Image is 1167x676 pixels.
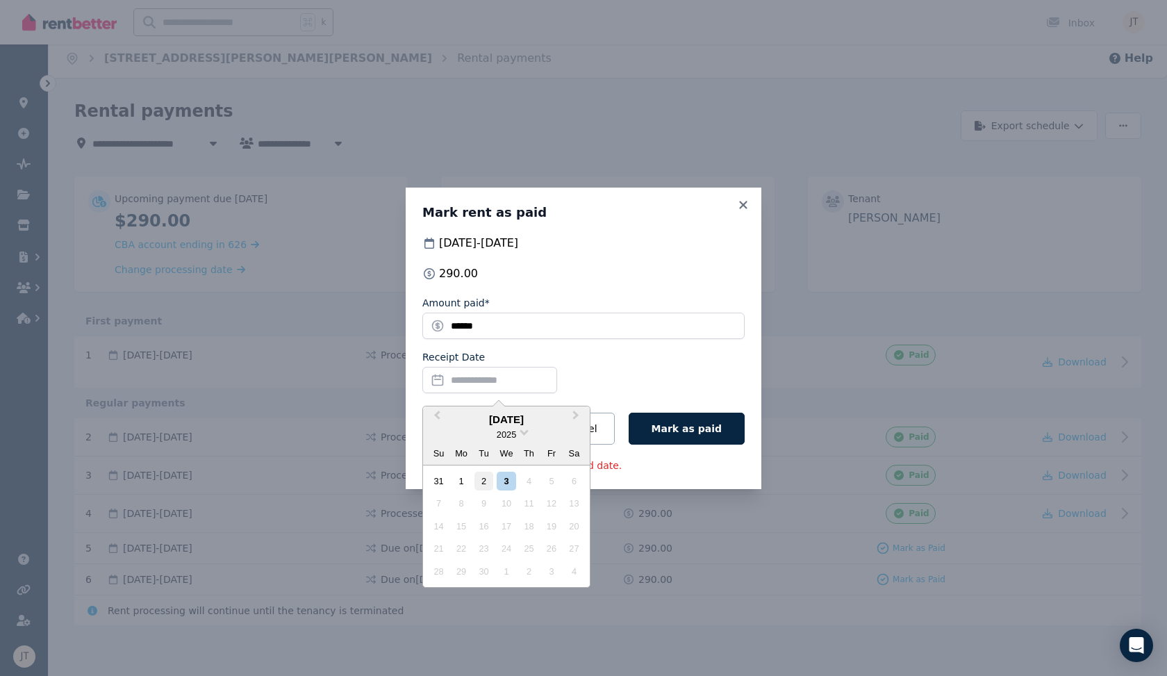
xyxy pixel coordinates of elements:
button: Previous Month [424,408,447,430]
div: [DATE] [423,412,590,428]
div: Not available Sunday, September 14th, 2025 [429,517,448,536]
div: Not available Saturday, September 6th, 2025 [565,472,583,490]
div: Not available Thursday, September 25th, 2025 [520,539,538,558]
div: Not available Tuesday, September 16th, 2025 [474,517,493,536]
div: Not available Thursday, October 2nd, 2025 [520,562,538,581]
div: Not available Sunday, September 28th, 2025 [429,562,448,581]
label: Amount paid* [422,296,490,310]
button: Next Month [566,408,588,430]
div: Su [429,444,448,463]
div: Open Intercom Messenger [1120,629,1153,662]
div: Not available Tuesday, September 9th, 2025 [474,494,493,513]
div: Not available Tuesday, September 23rd, 2025 [474,539,493,558]
div: Not available Wednesday, October 1st, 2025 [497,562,515,581]
span: [DATE] - [DATE] [439,235,518,252]
div: Fr [542,444,561,463]
div: Choose Sunday, August 31st, 2025 [429,472,448,490]
div: Not available Saturday, September 27th, 2025 [565,539,583,558]
div: Choose Monday, September 1st, 2025 [452,472,471,490]
div: Not available Sunday, September 7th, 2025 [429,494,448,513]
div: Choose Tuesday, September 2nd, 2025 [474,472,493,490]
div: Not available Tuesday, September 30th, 2025 [474,562,493,581]
div: Choose Wednesday, September 3rd, 2025 [497,472,515,490]
div: Not available Wednesday, September 17th, 2025 [497,517,515,536]
span: 290.00 [439,265,478,282]
div: Not available Friday, October 3rd, 2025 [542,562,561,581]
div: Not available Monday, September 22nd, 2025 [452,539,471,558]
div: Not available Saturday, September 20th, 2025 [565,517,583,536]
div: Not available Thursday, September 4th, 2025 [520,472,538,490]
div: Not available Wednesday, September 24th, 2025 [497,539,515,558]
div: Not available Wednesday, September 10th, 2025 [497,494,515,513]
div: Not available Friday, September 5th, 2025 [542,472,561,490]
div: Not available Monday, September 8th, 2025 [452,494,471,513]
span: Mark as paid [652,423,722,434]
div: Not available Thursday, September 18th, 2025 [520,517,538,536]
div: Not available Sunday, September 21st, 2025 [429,539,448,558]
div: Not available Saturday, October 4th, 2025 [565,562,583,581]
div: month 2025-09 [427,470,585,582]
div: Sa [565,444,583,463]
div: Th [520,444,538,463]
span: 2025 [497,429,516,440]
div: Not available Friday, September 12th, 2025 [542,494,561,513]
div: Not available Thursday, September 11th, 2025 [520,494,538,513]
div: Not available Friday, September 26th, 2025 [542,539,561,558]
div: Not available Saturday, September 13th, 2025 [565,494,583,513]
div: We [497,444,515,463]
div: Not available Monday, September 15th, 2025 [452,517,471,536]
div: Tu [474,444,493,463]
button: Mark as paid [629,413,745,445]
label: Receipt Date [422,350,485,364]
h3: Mark rent as paid [422,204,745,221]
div: Mo [452,444,471,463]
div: Not available Friday, September 19th, 2025 [542,517,561,536]
div: Not available Monday, September 29th, 2025 [452,562,471,581]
